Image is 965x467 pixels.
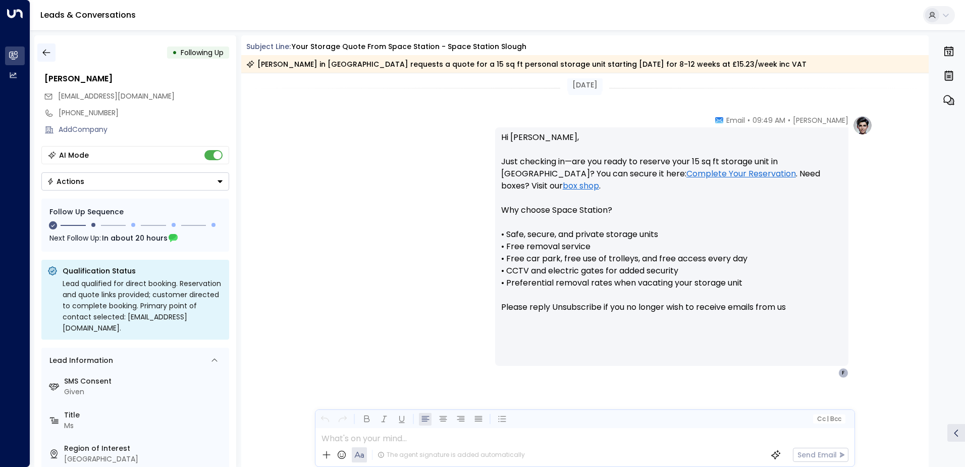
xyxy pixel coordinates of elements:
div: [DATE] [567,78,603,91]
div: AI Mode [59,150,89,160]
span: Email [726,115,745,125]
div: [PERSON_NAME] in [GEOGRAPHIC_DATA] requests a quote for a 15 sq ft personal storage unit starting... [246,59,807,69]
div: Button group with a nested menu [41,172,229,191]
button: Cc|Bcc [813,414,845,424]
button: Undo [318,413,331,426]
div: AddCompany [59,124,229,135]
span: • [747,115,750,125]
div: [PHONE_NUMBER] [59,108,229,118]
div: Ms [64,421,225,431]
span: Cc Bcc [817,415,841,423]
span: [PERSON_NAME] [793,115,848,125]
div: Next Follow Up: [49,232,221,244]
div: [PERSON_NAME] [44,73,229,85]
span: [EMAIL_ADDRESS][DOMAIN_NAME] [58,91,175,101]
span: fahietaydra@gmail.com [58,91,175,102]
span: Following Up [181,48,224,58]
div: Your storage quote from Space Station - Space Station Slough [292,41,526,52]
p: Qualification Status [63,266,223,276]
button: Redo [336,413,349,426]
label: Region of Interest [64,443,225,454]
div: Lead qualified for direct booking. Reservation and quote links provided; customer directed to com... [63,278,223,334]
div: Lead Information [46,355,113,366]
span: In about 20 hours [102,232,168,244]
div: [GEOGRAPHIC_DATA] [64,454,225,464]
div: F [838,368,848,378]
div: Given [64,387,225,397]
span: • [788,115,790,125]
label: SMS Consent [64,376,225,387]
div: Follow Up Sequence [49,207,221,217]
a: Leads & Conversations [40,9,136,21]
span: 09:49 AM [753,115,785,125]
span: Subject Line: [246,41,291,52]
p: Hi [PERSON_NAME], Just checking in—are you ready to reserve your 15 sq ft storage unit in [GEOGRA... [501,131,842,325]
div: The agent signature is added automatically [378,450,525,459]
img: profile-logo.png [852,115,873,135]
a: Complete Your Reservation [686,168,796,180]
span: | [827,415,829,423]
button: Actions [41,172,229,191]
label: Title [64,410,225,421]
div: Actions [47,177,84,186]
a: box shop [563,180,599,192]
div: • [172,43,177,62]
